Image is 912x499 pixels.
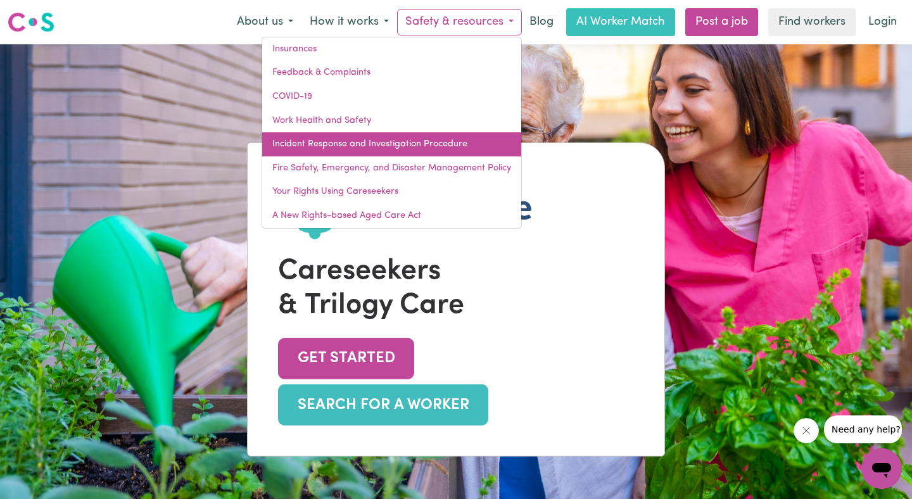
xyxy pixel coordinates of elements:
[229,9,301,35] button: About us
[262,132,521,156] a: Incident Response and Investigation Procedure
[824,415,902,443] iframe: Message from company
[278,384,488,426] a: SEARCH FOR A WORKER
[794,418,819,443] iframe: Close message
[262,85,521,109] a: COVID-19
[685,8,758,36] a: Post a job
[262,180,521,204] a: Your Rights Using Careseekers
[262,156,521,180] a: Fire Safety, Emergency, and Disaster Management Policy
[566,8,675,36] a: AI Worker Match
[278,338,414,379] a: GET STARTED
[301,9,397,35] button: How it works
[262,61,521,85] a: Feedback & Complaints
[262,204,521,228] a: A New Rights-based Aged Care Act
[278,255,634,323] div: Careseekers & Trilogy Care
[8,11,54,34] img: Careseekers logo
[861,8,904,36] a: Login
[8,8,54,37] a: Careseekers logo
[397,9,522,35] button: Safety & resources
[861,448,902,489] iframe: Button to launch messaging window
[522,8,561,36] a: Blog
[262,109,521,133] a: Work Health and Safety
[262,37,522,229] div: Safety & resources
[768,8,856,36] a: Find workers
[262,37,521,61] a: Insurances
